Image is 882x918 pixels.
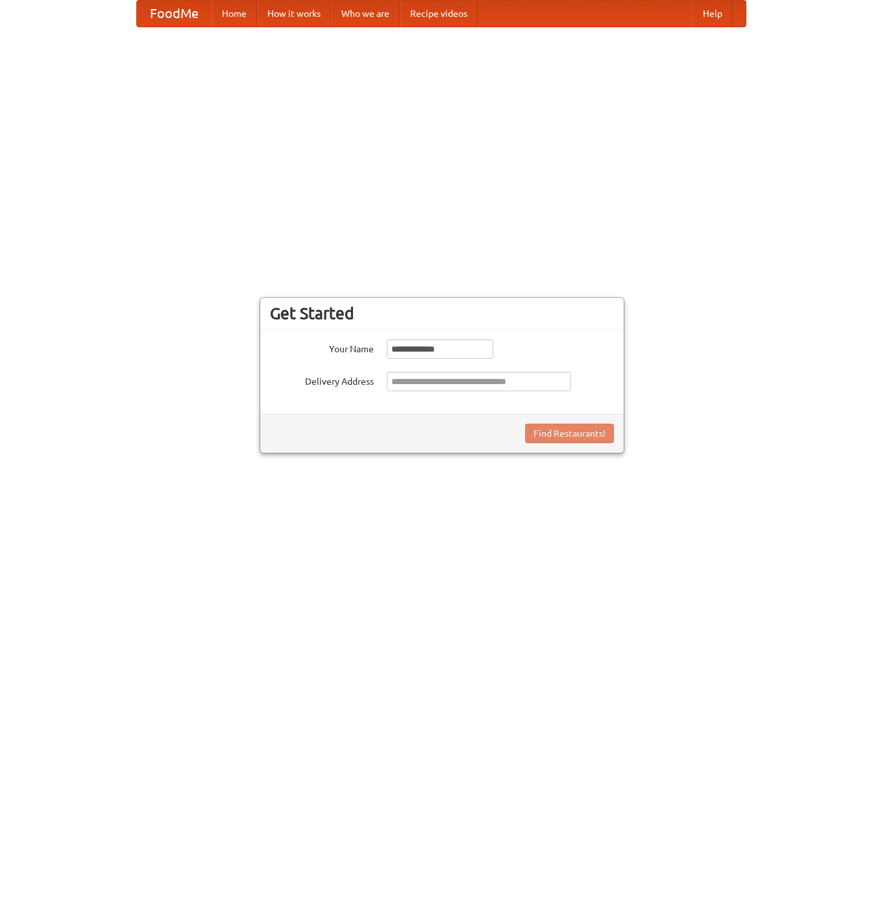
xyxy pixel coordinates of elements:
a: FoodMe [137,1,212,27]
label: Your Name [270,339,374,356]
a: Help [692,1,733,27]
a: Recipe videos [400,1,478,27]
label: Delivery Address [270,372,374,388]
a: Who we are [331,1,400,27]
button: Find Restaurants! [525,424,614,443]
a: How it works [257,1,331,27]
a: Home [212,1,257,27]
h3: Get Started [270,304,614,323]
